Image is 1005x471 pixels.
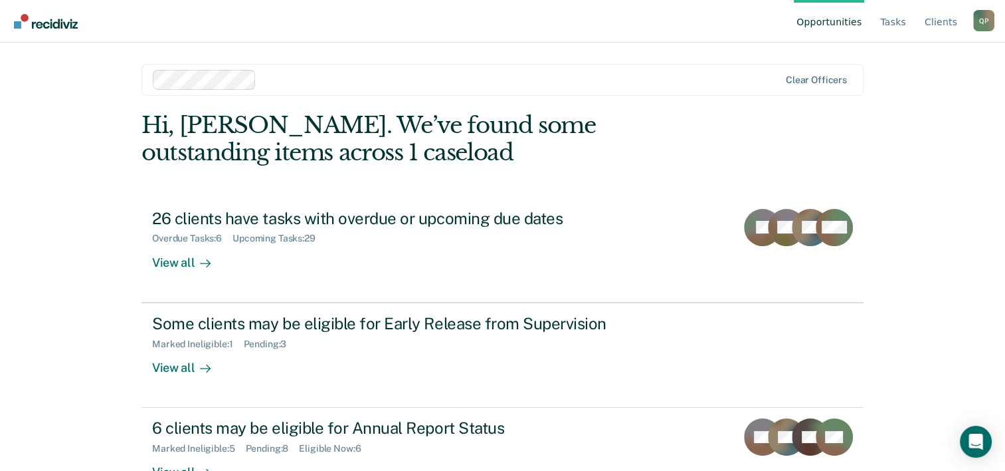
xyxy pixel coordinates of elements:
[152,233,232,244] div: Overdue Tasks : 6
[973,10,994,31] button: Profile dropdown button
[786,75,847,86] div: Clear officers
[152,209,618,228] div: 26 clients have tasks with overdue or upcoming due dates
[14,14,78,29] img: Recidiviz
[152,418,618,438] div: 6 clients may be eligible for Annual Report Status
[152,443,245,454] div: Marked Ineligible : 5
[232,233,326,244] div: Upcoming Tasks : 29
[244,339,298,350] div: Pending : 3
[141,112,719,166] div: Hi, [PERSON_NAME]. We’ve found some outstanding items across 1 caseload
[960,426,992,458] div: Open Intercom Messenger
[141,198,864,303] a: 26 clients have tasks with overdue or upcoming due datesOverdue Tasks:6Upcoming Tasks:29View all
[152,314,618,333] div: Some clients may be eligible for Early Release from Supervision
[141,303,864,408] a: Some clients may be eligible for Early Release from SupervisionMarked Ineligible:1Pending:3View all
[299,443,371,454] div: Eligible Now : 6
[246,443,300,454] div: Pending : 8
[152,244,227,270] div: View all
[152,349,227,375] div: View all
[973,10,994,31] div: Q P
[152,339,243,350] div: Marked Ineligible : 1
